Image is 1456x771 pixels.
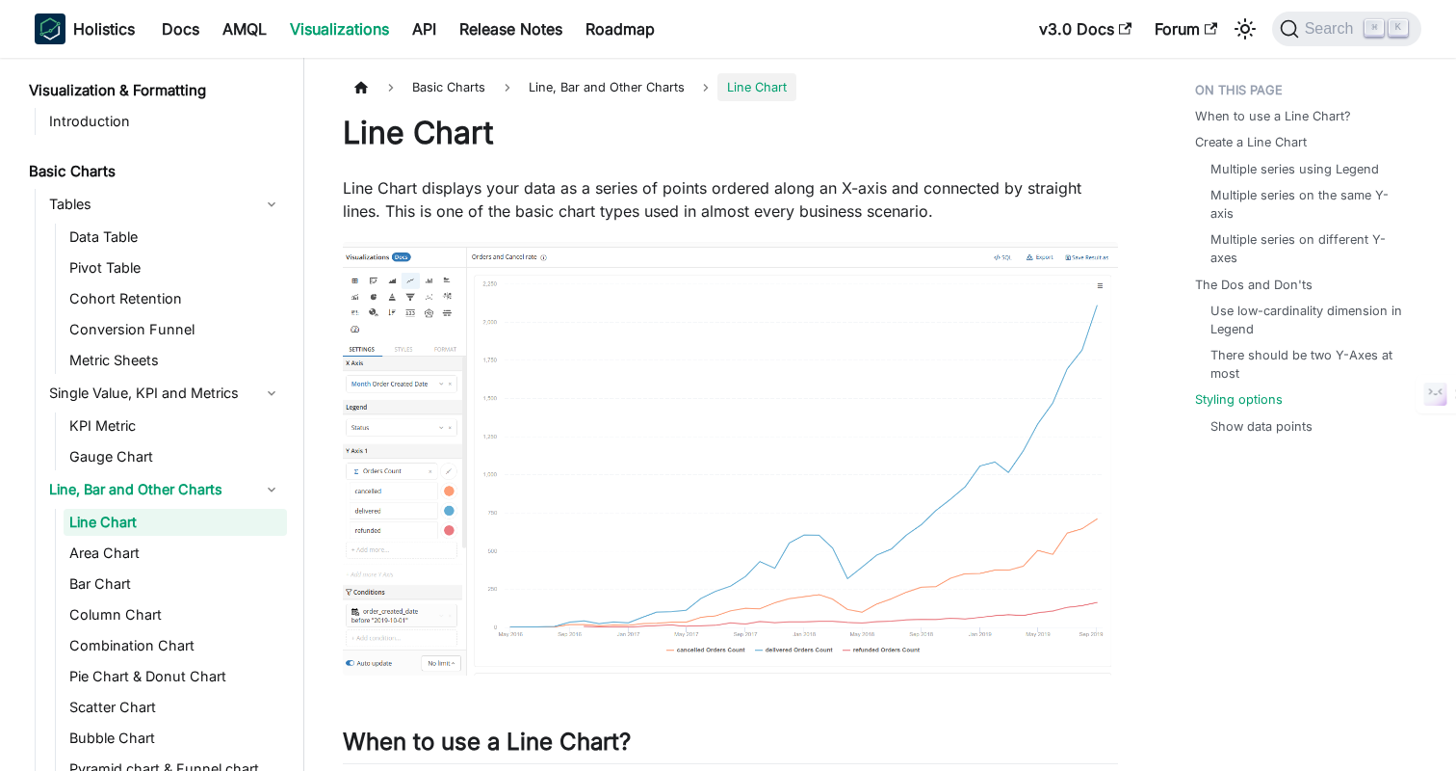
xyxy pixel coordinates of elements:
nav: Docs sidebar [15,58,304,771]
a: Column Chart [64,601,287,628]
a: Visualizations [278,13,401,44]
a: Multiple series on different Y-axes [1210,230,1402,267]
nav: Breadcrumbs [343,73,1118,101]
p: Line Chart displays your data as a series of points ordered along an X-axis and connected by stra... [343,176,1118,223]
a: Pie Chart & Donut Chart [64,663,287,690]
button: Search (Command+K) [1272,12,1421,46]
h1: Line Chart [343,114,1118,152]
a: API [401,13,448,44]
a: KPI Metric [64,412,287,439]
a: Single Value, KPI and Metrics [43,378,287,409]
a: Conversion Funnel [64,316,287,343]
a: Release Notes [448,13,574,44]
a: Show data points [1210,417,1313,436]
a: Bubble Chart [64,725,287,752]
img: Holistics [35,13,65,44]
a: Multiple series using Legend [1210,160,1379,178]
a: Roadmap [574,13,666,44]
a: Docs [150,13,211,44]
a: Forum [1143,13,1229,44]
a: Tables [43,189,287,220]
span: Line, Bar and Other Charts [519,73,694,101]
a: Bar Chart [64,571,287,598]
a: Multiple series on the same Y-axis [1210,186,1402,223]
a: Gauge Chart [64,443,287,470]
a: AMQL [211,13,278,44]
a: Scatter Chart [64,694,287,721]
a: v3.0 Docs [1027,13,1143,44]
a: Line, Bar and Other Charts [43,474,287,505]
span: Line Chart [717,73,796,101]
button: Switch between dark and light mode (currently light mode) [1230,13,1261,44]
a: Combination Chart [64,632,287,659]
a: Area Chart [64,540,287,567]
a: Use low-cardinality dimension in Legend [1210,302,1402,338]
kbd: ⌘ [1365,19,1384,37]
a: Introduction [43,108,287,135]
a: Pivot Table [64,254,287,281]
h2: When to use a Line Chart? [343,728,1118,764]
a: The Dos and Don'ts [1195,276,1313,294]
a: HolisticsHolistics [35,13,135,44]
span: Search [1299,20,1365,38]
a: Line Chart [64,509,287,536]
a: Metric Sheets [64,347,287,374]
a: There should be two Y-Axes at most [1210,346,1402,383]
span: Basic Charts [403,73,495,101]
b: Holistics [73,17,135,40]
a: Visualization & Formatting [23,77,287,104]
a: Styling options [1195,390,1283,409]
a: When to use a Line Chart? [1195,107,1351,125]
a: Cohort Retention [64,285,287,312]
a: Basic Charts [23,158,287,185]
kbd: K [1389,19,1408,37]
a: Create a Line Chart [1195,133,1307,151]
a: Data Table [64,224,287,251]
a: Home page [343,73,379,101]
